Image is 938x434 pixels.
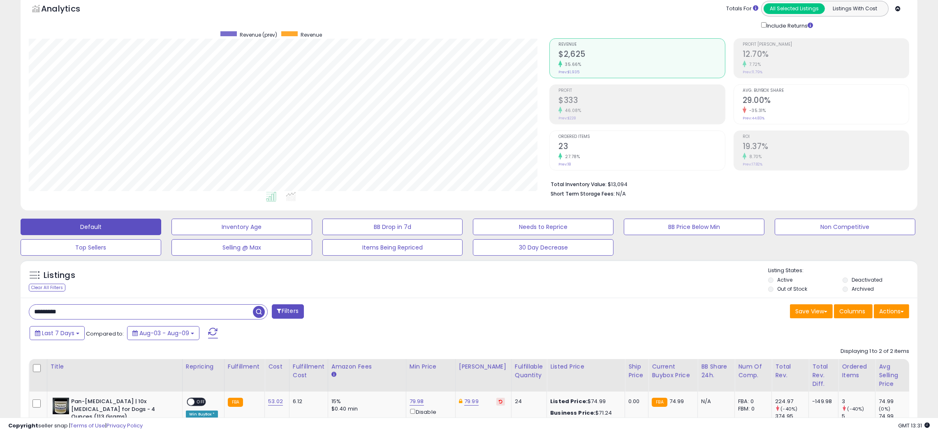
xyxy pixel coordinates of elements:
button: Default [21,219,161,235]
div: Totals For [726,5,758,13]
span: 74.99 [669,397,684,405]
small: FBA [652,398,667,407]
div: Num of Comp. [738,362,768,380]
button: Selling @ Max [171,239,312,256]
label: Active [777,276,792,283]
small: 46.08% [562,107,581,114]
small: Prev: 11.79% [743,70,762,75]
div: 224.97 [775,398,808,405]
button: Actions [874,304,909,318]
div: $71.24 [550,409,618,417]
b: Total Inventory Value: [551,181,607,188]
div: Repricing [186,362,221,371]
button: Columns [834,304,873,318]
label: Deactivated [852,276,882,283]
div: Include Returns [755,21,823,30]
div: FBA: 0 [738,398,765,405]
div: Ordered Items [842,362,872,380]
h2: 23 [558,142,725,153]
div: Avg Selling Price [879,362,909,388]
div: Disable auto adjust min [410,407,449,431]
b: Listed Price: [550,397,588,405]
span: OFF [195,399,208,406]
div: Listed Price [550,362,621,371]
small: Prev: 17.82% [743,162,762,167]
div: [PERSON_NAME] [459,362,508,371]
div: 3 [842,398,875,405]
button: Listings With Cost [825,3,886,14]
b: Short Term Storage Fees: [551,190,615,197]
div: Total Rev. [775,362,805,380]
b: Business Price: [550,409,595,417]
small: 27.78% [562,154,580,160]
h2: 29.00% [743,96,909,107]
span: Revenue (prev) [240,31,277,38]
div: $74.99 [550,398,618,405]
div: 6.12 [293,398,322,405]
a: Privacy Policy [107,422,143,429]
div: Cost [268,362,286,371]
div: Min Price [410,362,452,371]
button: Non Competitive [775,219,915,235]
span: Avg. Buybox Share [743,89,909,93]
button: Inventory Age [171,219,312,235]
button: BB Price Below Min [624,219,764,235]
small: -35.31% [746,107,766,114]
img: 51qWaHgH5vL._SL40_.jpg [53,398,69,414]
button: All Selected Listings [764,3,825,14]
label: Out of Stock [777,285,807,292]
b: Pan-[MEDICAL_DATA] | 10x [MEDICAL_DATA] for Dogs - 4 Ounces (113 Grams) [71,398,171,423]
small: (0%) [879,406,890,412]
small: 8.70% [746,154,762,160]
button: Top Sellers [21,239,161,256]
div: Current Buybox Price [652,362,694,380]
small: 7.72% [746,61,761,68]
span: Compared to: [86,330,124,338]
div: Fulfillment [228,362,261,371]
a: 53.02 [268,397,283,406]
h2: $2,625 [558,49,725,61]
div: Fulfillable Quantity [515,362,543,380]
span: Profit [558,89,725,93]
small: (-40%) [781,406,798,412]
span: Profit [PERSON_NAME] [743,42,909,47]
div: BB Share 24h. [701,362,731,380]
div: 74.99 [879,398,912,405]
button: Needs to Reprice [473,219,614,235]
div: Title [51,362,179,371]
button: Last 7 Days [30,326,85,340]
a: 79.98 [410,397,424,406]
div: 0.00 [628,398,642,405]
small: Prev: 44.83% [743,116,764,121]
a: Terms of Use [70,422,105,429]
h2: 19.37% [743,142,909,153]
div: seller snap | | [8,422,143,430]
h2: 12.70% [743,49,909,61]
h5: Analytics [41,3,96,16]
div: Total Rev. Diff. [812,362,835,388]
strong: Copyright [8,422,38,429]
label: Archived [852,285,874,292]
li: $13,094 [551,179,903,189]
div: FBM: 0 [738,405,765,413]
small: FBA [228,398,243,407]
span: ROI [743,135,909,139]
div: Fulfillment Cost [293,362,324,380]
div: Ship Price [628,362,645,380]
small: (-40%) [848,406,864,412]
small: 35.66% [562,61,581,68]
div: 15% [331,398,400,405]
div: Displaying 1 to 2 of 2 items [841,348,909,355]
div: Amazon Fees [331,362,403,371]
div: Clear All Filters [29,284,65,292]
small: Prev: 18 [558,162,571,167]
span: Aug-03 - Aug-09 [139,329,189,337]
h2: $333 [558,96,725,107]
span: Columns [839,307,865,315]
small: Amazon Fees. [331,371,336,378]
div: -149.98 [812,398,832,405]
button: BB Drop in 7d [322,219,463,235]
span: Revenue [301,31,322,38]
span: Revenue [558,42,725,47]
a: 79.99 [464,397,479,406]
